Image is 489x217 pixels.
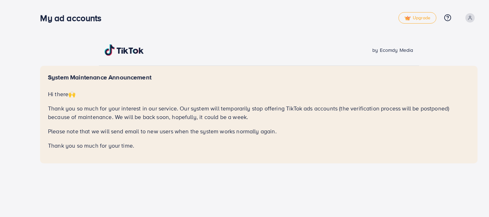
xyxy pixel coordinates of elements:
p: Please note that we will send email to new users when the system works normally again. [48,127,470,135]
span: Upgrade [405,15,430,21]
img: TikTok [105,44,144,56]
h5: System Maintenance Announcement [48,74,470,81]
p: Hi there [48,90,470,98]
img: tick [405,16,411,21]
a: tickUpgrade [398,12,436,24]
span: 🙌 [68,90,76,98]
span: by Ecomdy Media [372,46,413,54]
h3: My ad accounts [40,13,107,23]
p: Thank you so much for your time. [48,141,470,150]
p: Thank you so much for your interest in our service. Our system will temporarily stop offering Tik... [48,104,470,121]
